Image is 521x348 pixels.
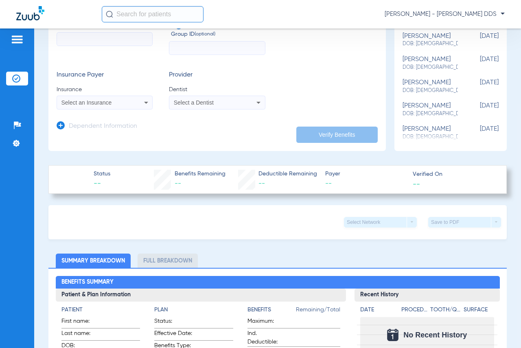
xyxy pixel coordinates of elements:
h4: Benefits [247,306,296,314]
span: DOB: [DEMOGRAPHIC_DATA] [403,64,458,71]
span: Remaining/Total [296,306,340,317]
span: Select a Dentist [174,99,214,106]
span: [DATE] [458,125,499,140]
span: -- [94,179,110,189]
span: [DATE] [458,102,499,117]
input: Search for patients [102,6,204,22]
div: [PERSON_NAME] [403,56,458,71]
span: No Recent History [403,331,467,339]
app-breakdown-title: Benefits [247,306,296,317]
h4: Tooth/Quad [430,306,461,314]
h3: Patient & Plan Information [56,289,346,302]
span: -- [325,179,406,189]
h3: Dependent Information [69,123,137,131]
img: Calendar [387,329,398,341]
span: Dentist [169,85,265,94]
span: Verified On [413,170,493,179]
div: [PERSON_NAME] [403,79,458,94]
img: Zuub Logo [16,6,44,20]
span: DOB: [DEMOGRAPHIC_DATA] [403,87,458,94]
span: Group ID [171,30,265,39]
span: [DATE] [458,33,499,48]
span: -- [175,180,181,187]
span: Insurance [57,85,153,94]
h4: Procedure [401,306,428,314]
span: [DATE] [458,56,499,71]
h2: Benefits Summary [56,276,500,289]
span: Last name: [61,329,101,340]
h3: Recent History [355,289,500,302]
h4: Plan [154,306,233,314]
div: [PERSON_NAME] [403,125,458,140]
li: Full Breakdown [138,254,198,268]
app-breakdown-title: Tooth/Quad [430,306,461,317]
h4: Patient [61,306,140,314]
span: Maximum: [247,317,287,328]
span: [PERSON_NAME] - [PERSON_NAME] DDS [385,10,505,18]
h3: Provider [169,71,265,79]
app-breakdown-title: Date [360,306,394,317]
h3: Insurance Payer [57,71,153,79]
label: Member ID [57,22,153,55]
span: [DATE] [458,79,499,94]
span: Status [94,170,110,178]
h4: Surface [464,306,494,314]
iframe: Chat Widget [480,309,521,348]
span: Effective Date: [154,329,194,340]
button: Verify Benefits [296,127,378,143]
span: Payer [325,170,406,178]
span: Ind. Deductible: [247,329,287,346]
span: -- [413,179,420,188]
span: Select an Insurance [61,99,112,106]
span: DOB: [DEMOGRAPHIC_DATA] [403,110,458,118]
span: Deductible Remaining [258,170,317,178]
span: First name: [61,317,101,328]
app-breakdown-title: Surface [464,306,494,317]
img: hamburger-icon [11,35,24,44]
span: Status: [154,317,194,328]
li: Summary Breakdown [56,254,131,268]
h4: Date [360,306,394,314]
small: (optional) [195,30,215,39]
span: -- [258,180,265,187]
input: Member ID [57,32,153,46]
div: [PERSON_NAME] [403,33,458,48]
span: DOB: [DEMOGRAPHIC_DATA] [403,40,458,48]
span: Benefits Remaining [175,170,225,178]
app-breakdown-title: Procedure [401,306,428,317]
div: [PERSON_NAME] [403,102,458,117]
img: Search Icon [106,11,113,18]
